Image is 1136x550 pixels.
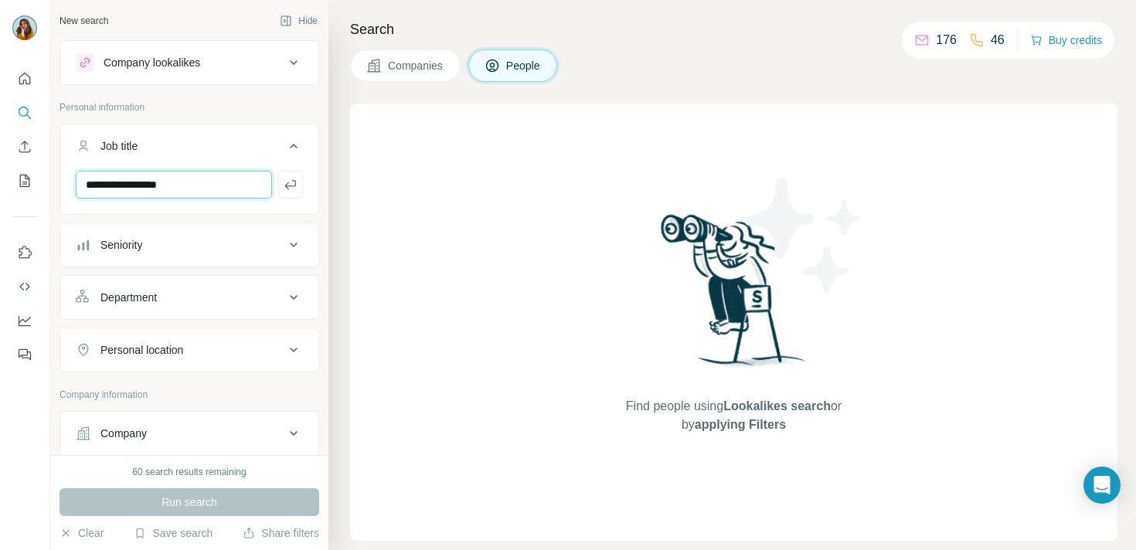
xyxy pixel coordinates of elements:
[243,525,319,541] button: Share filters
[12,15,37,40] img: Avatar
[269,9,328,32] button: Hide
[100,342,183,358] div: Personal location
[60,226,318,263] button: Seniority
[723,399,831,413] span: Lookalikes search
[104,55,200,70] div: Company lookalikes
[100,290,157,305] div: Department
[132,465,246,479] div: 60 search results remaining
[388,58,444,73] span: Companies
[60,388,319,402] p: Company information
[350,19,1117,40] h4: Search
[12,239,37,267] button: Use Surfe on LinkedIn
[506,58,542,73] span: People
[60,279,318,316] button: Department
[12,167,37,195] button: My lists
[12,133,37,161] button: Enrich CSV
[936,31,957,49] p: 176
[12,65,37,93] button: Quick start
[610,397,857,434] span: Find people using or by
[1083,467,1121,504] div: Open Intercom Messenger
[60,14,108,28] div: New search
[60,525,104,541] button: Clear
[991,31,1005,49] p: 46
[12,341,37,368] button: Feedback
[12,307,37,334] button: Dashboard
[60,44,318,81] button: Company lookalikes
[100,138,138,154] div: Job title
[100,237,142,253] div: Seniority
[695,418,786,431] span: applying Filters
[100,426,147,441] div: Company
[654,210,815,382] img: Surfe Illustration - Woman searching with binoculars
[12,99,37,127] button: Search
[60,415,318,452] button: Company
[734,165,873,304] img: Surfe Illustration - Stars
[60,127,318,171] button: Job title
[60,100,319,114] p: Personal information
[134,525,213,541] button: Save search
[60,331,318,368] button: Personal location
[1030,29,1102,51] button: Buy credits
[12,273,37,300] button: Use Surfe API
